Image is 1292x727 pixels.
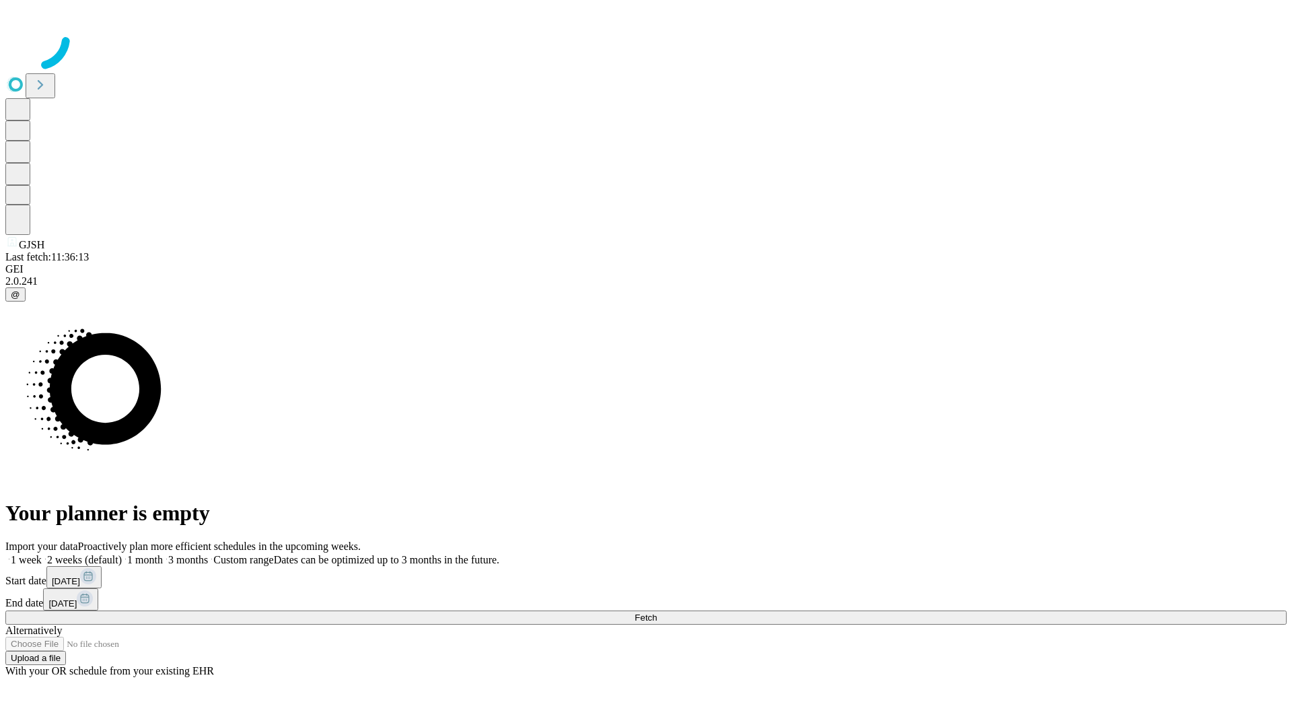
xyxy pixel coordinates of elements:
[52,576,80,586] span: [DATE]
[127,554,163,565] span: 1 month
[78,541,361,552] span: Proactively plan more efficient schedules in the upcoming weeks.
[11,554,42,565] span: 1 week
[47,554,122,565] span: 2 weeks (default)
[213,554,273,565] span: Custom range
[11,289,20,300] span: @
[5,625,62,636] span: Alternatively
[5,541,78,552] span: Import your data
[43,588,98,611] button: [DATE]
[635,613,657,623] span: Fetch
[5,263,1287,275] div: GEI
[46,566,102,588] button: [DATE]
[5,611,1287,625] button: Fetch
[168,554,208,565] span: 3 months
[5,287,26,302] button: @
[5,651,66,665] button: Upload a file
[5,251,89,263] span: Last fetch: 11:36:13
[19,239,44,250] span: GJSH
[5,275,1287,287] div: 2.0.241
[5,501,1287,526] h1: Your planner is empty
[274,554,499,565] span: Dates can be optimized up to 3 months in the future.
[5,665,214,677] span: With your OR schedule from your existing EHR
[5,588,1287,611] div: End date
[5,566,1287,588] div: Start date
[48,598,77,609] span: [DATE]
